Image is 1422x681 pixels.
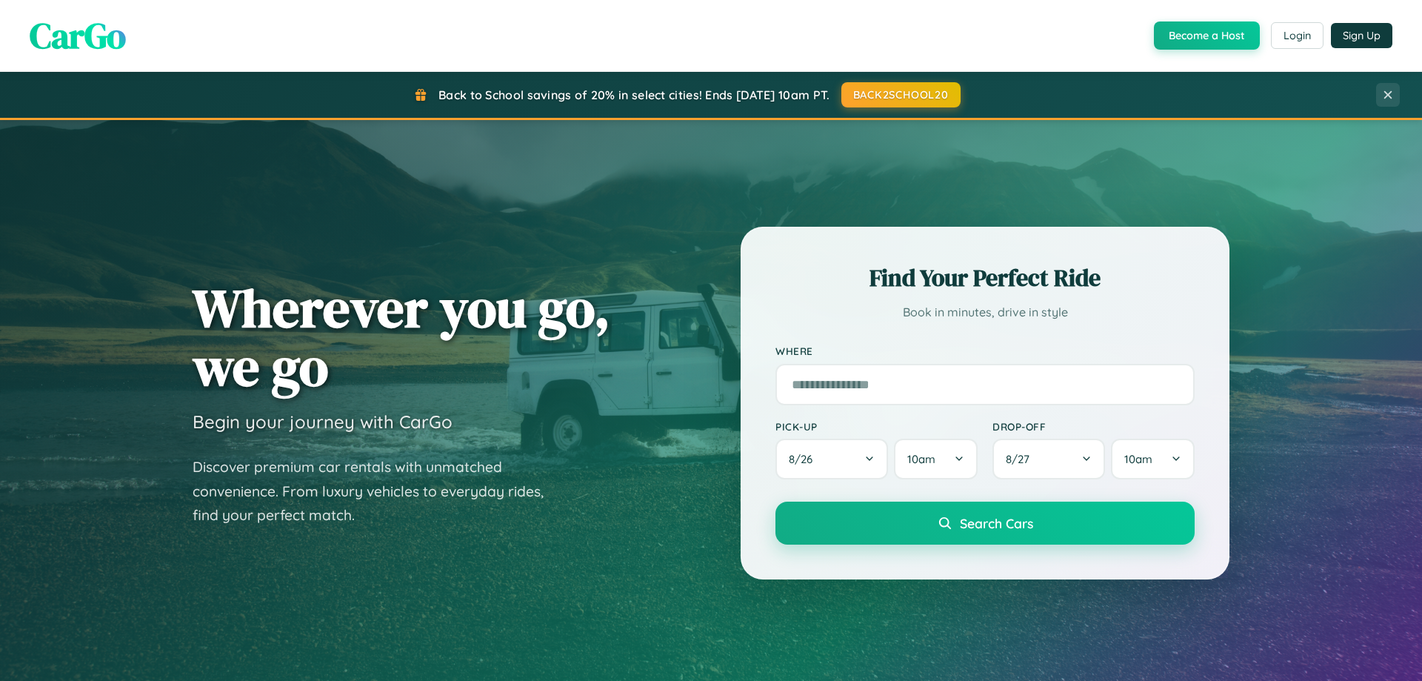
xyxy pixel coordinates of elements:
span: 8 / 27 [1006,452,1037,466]
span: 8 / 26 [789,452,820,466]
h1: Wherever you go, we go [193,279,610,396]
button: Sign Up [1331,23,1392,48]
button: 10am [894,439,978,479]
h3: Begin your journey with CarGo [193,411,453,433]
label: Drop-off [992,420,1195,433]
label: Pick-up [775,420,978,433]
label: Where [775,345,1195,358]
p: Book in minutes, drive in style [775,302,1195,323]
button: BACK2SCHOOL20 [841,82,961,107]
span: CarGo [30,11,126,60]
span: 10am [1124,452,1152,466]
span: Search Cars [960,515,1033,531]
button: 10am [1111,439,1195,479]
h2: Find Your Perfect Ride [775,262,1195,294]
button: Become a Host [1154,21,1260,50]
p: Discover premium car rentals with unmatched convenience. From luxury vehicles to everyday rides, ... [193,455,563,528]
button: Search Cars [775,502,1195,545]
span: 10am [907,452,935,466]
span: Back to School savings of 20% in select cities! Ends [DATE] 10am PT. [438,87,829,102]
button: 8/26 [775,439,888,479]
button: 8/27 [992,439,1105,479]
button: Login [1271,22,1323,49]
